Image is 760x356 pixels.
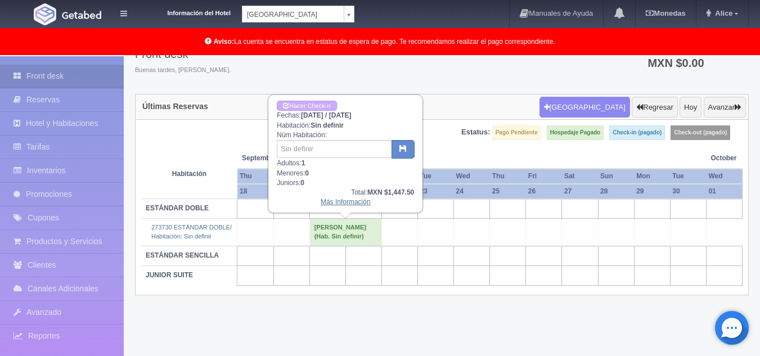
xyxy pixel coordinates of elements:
th: 27 [562,184,598,199]
th: 30 [670,184,706,199]
th: Sun [598,169,634,184]
th: Thu [490,169,526,184]
strong: Habitación [172,170,206,178]
b: Aviso: [214,38,234,46]
div: Total: [277,188,414,197]
button: Avanzar [704,97,746,118]
span: [GEOGRAPHIC_DATA] [247,6,339,23]
th: 18 [237,184,273,199]
th: 24 [454,184,490,199]
th: Fri [526,169,562,184]
img: Getabed [34,3,56,25]
b: MXN $1,447.50 [367,188,414,196]
span: October [710,154,737,163]
span: Buenas tardes, [PERSON_NAME]. [135,66,231,75]
th: Wed [454,169,490,184]
th: 25 [490,184,526,199]
button: Regresar [632,97,677,118]
dt: Información del Hotel [141,6,231,18]
a: 273730 ESTÁNDAR DOBLE/Habitación: Sin definir [151,224,232,240]
th: 23 [418,184,454,199]
button: Hoy [680,97,701,118]
b: 0 [300,179,304,187]
th: 26 [526,184,562,199]
b: 1 [302,159,305,167]
th: Tue [670,169,706,184]
td: [PERSON_NAME] (Hab. Sin definir) [309,219,381,246]
label: Check-in (pagado) [609,125,665,140]
b: ESTÁNDAR SENCILLA [146,251,219,259]
b: ESTÁNDAR DOBLE [146,204,209,212]
th: 01 [706,184,742,199]
img: Getabed [62,11,101,19]
div: Fechas: Habitación: Núm Habitación: Adultos: Menores: Juniors: [269,96,422,212]
span: Alice [712,9,732,17]
label: Estatus: [461,127,490,138]
label: Check-out (pagado) [671,125,730,140]
a: Hacer Check-in [277,101,336,111]
th: Thu [237,169,273,184]
span: September [242,154,305,163]
button: [GEOGRAPHIC_DATA] [539,97,630,118]
th: 29 [634,184,670,199]
label: Hospedaje Pagado [547,125,604,140]
h3: MXN $0.00 [647,57,739,69]
th: 28 [598,184,634,199]
a: Más Información [321,198,371,206]
input: Sin definir [277,140,392,158]
th: Mon [634,169,670,184]
a: [GEOGRAPHIC_DATA] [242,6,354,22]
b: Sin definir [311,121,344,129]
label: Pago Pendiente [492,125,541,140]
th: Tue [418,169,454,184]
h4: Últimas Reservas [142,102,208,111]
th: Sat [562,169,598,184]
b: JUNIOR SUITE [146,271,193,279]
th: Wed [706,169,742,184]
b: [DATE] / [DATE] [301,111,352,119]
b: Monedas [646,9,685,17]
b: 0 [305,169,309,177]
